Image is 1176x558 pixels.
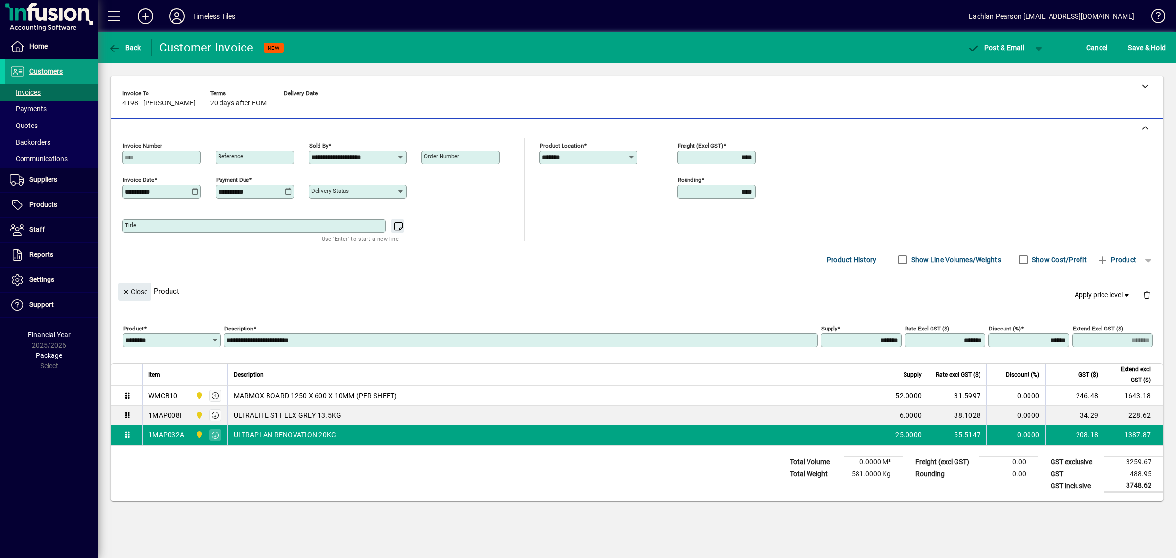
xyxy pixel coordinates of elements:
[122,284,147,300] span: Close
[210,100,267,107] span: 20 days after EOM
[130,7,161,25] button: Add
[984,44,989,51] span: P
[218,153,243,160] mat-label: Reference
[540,142,584,149] mat-label: Product location
[1006,369,1039,380] span: Discount (%)
[986,425,1045,445] td: 0.0000
[5,34,98,59] a: Home
[1071,286,1135,304] button: Apply price level
[904,369,922,380] span: Supply
[36,352,62,359] span: Package
[1092,251,1141,269] button: Product
[159,40,254,55] div: Customer Invoice
[29,176,57,183] span: Suppliers
[125,222,136,228] mat-label: Title
[5,293,98,317] a: Support
[29,251,53,258] span: Reports
[234,430,336,440] span: ULTRAPLAN RENOVATION 20KG
[1097,252,1136,268] span: Product
[1046,457,1104,468] td: GST exclusive
[785,457,844,468] td: Total Volume
[309,142,328,149] mat-label: Sold by
[1135,283,1158,306] button: Delete
[1104,468,1163,480] td: 488.95
[934,430,980,440] div: 55.5147
[123,142,162,149] mat-label: Invoice number
[234,410,341,420] span: ULTRALITE S1 FLEX GREY 13.5KG
[424,153,459,160] mat-label: Order number
[1104,457,1163,468] td: 3259.67
[910,457,979,468] td: Freight (excl GST)
[10,155,68,163] span: Communications
[193,8,235,24] div: Timeless Tiles
[10,88,41,96] span: Invoices
[29,226,45,233] span: Staff
[895,391,922,401] span: 52.0000
[969,8,1134,24] div: Lachlan Pearson [EMAIL_ADDRESS][DOMAIN_NAME]
[5,134,98,151] a: Backorders
[5,151,98,167] a: Communications
[5,193,98,217] a: Products
[322,233,399,244] mat-hint: Use 'Enter' to start a new line
[967,44,1024,51] span: ost & Email
[827,252,877,268] span: Product History
[1128,44,1132,51] span: S
[123,177,154,183] mat-label: Invoice date
[821,325,837,332] mat-label: Supply
[106,39,144,56] button: Back
[284,100,286,107] span: -
[216,177,249,183] mat-label: Payment due
[910,468,979,480] td: Rounding
[29,42,48,50] span: Home
[962,39,1029,56] button: Post & Email
[148,410,184,420] div: 1MAP008F
[1084,39,1110,56] button: Cancel
[1104,480,1163,492] td: 3748.62
[122,100,196,107] span: 4198 - [PERSON_NAME]
[934,391,980,401] div: 31.5997
[1086,40,1108,55] span: Cancel
[5,268,98,292] a: Settings
[5,218,98,242] a: Staff
[1104,386,1163,406] td: 1643.18
[986,386,1045,406] td: 0.0000
[1045,425,1104,445] td: 208.18
[234,369,264,380] span: Description
[118,283,151,301] button: Close
[895,430,922,440] span: 25.0000
[1104,406,1163,425] td: 228.62
[1126,39,1168,56] button: Save & Hold
[1046,468,1104,480] td: GST
[989,325,1021,332] mat-label: Discount (%)
[193,430,204,440] span: Dunedin
[1128,40,1166,55] span: ave & Hold
[979,468,1038,480] td: 0.00
[193,390,204,401] span: Dunedin
[224,325,253,332] mat-label: Description
[936,369,980,380] span: Rate excl GST ($)
[1045,406,1104,425] td: 34.29
[28,331,71,339] span: Financial Year
[111,273,1163,309] div: Product
[10,122,38,129] span: Quotes
[268,45,280,51] span: NEW
[116,287,154,296] app-page-header-button: Close
[678,142,723,149] mat-label: Freight (excl GST)
[148,430,184,440] div: 1MAP032A
[5,243,98,267] a: Reports
[823,251,881,269] button: Product History
[900,410,922,420] span: 6.0000
[909,255,1001,265] label: Show Line Volumes/Weights
[311,187,349,194] mat-label: Delivery status
[5,168,98,192] a: Suppliers
[29,301,54,308] span: Support
[1045,386,1104,406] td: 246.48
[844,457,903,468] td: 0.0000 M³
[1046,480,1104,492] td: GST inclusive
[979,457,1038,468] td: 0.00
[161,7,193,25] button: Profile
[10,105,47,113] span: Payments
[1135,290,1158,299] app-page-header-button: Delete
[844,468,903,480] td: 581.0000 Kg
[1104,425,1163,445] td: 1387.87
